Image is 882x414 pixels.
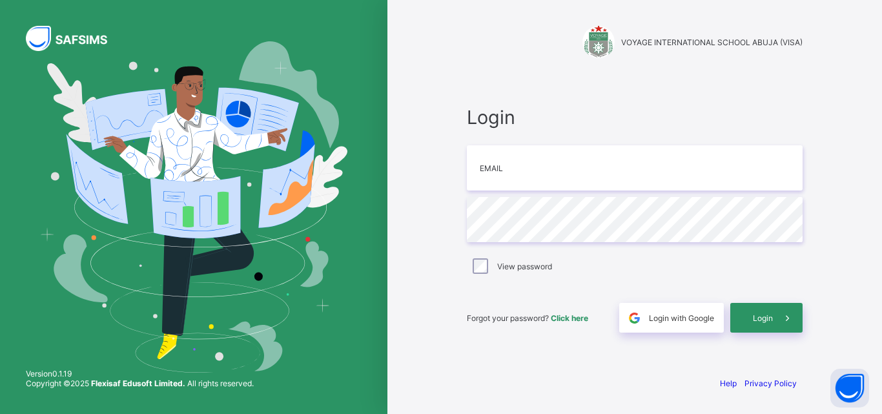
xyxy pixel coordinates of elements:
[753,313,773,323] span: Login
[649,313,714,323] span: Login with Google
[744,378,797,388] a: Privacy Policy
[621,37,803,47] span: VOYAGE INTERNATIONAL SCHOOL ABUJA (VISA)
[91,378,185,388] strong: Flexisaf Edusoft Limited.
[26,26,123,51] img: SAFSIMS Logo
[627,311,642,326] img: google.396cfc9801f0270233282035f929180a.svg
[467,106,803,129] span: Login
[40,41,347,372] img: Hero Image
[467,313,588,323] span: Forgot your password?
[497,262,552,271] label: View password
[26,378,254,388] span: Copyright © 2025 All rights reserved.
[26,369,254,378] span: Version 0.1.19
[830,369,869,408] button: Open asap
[551,313,588,323] a: Click here
[720,378,737,388] a: Help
